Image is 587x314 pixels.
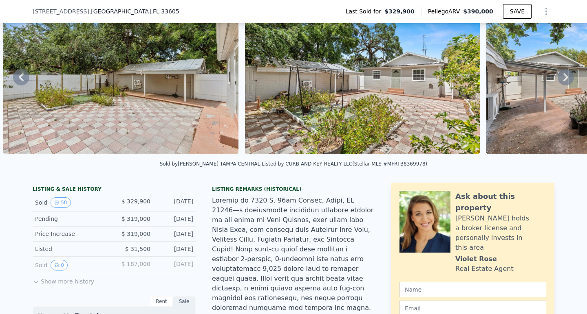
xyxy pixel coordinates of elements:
div: LISTING & SALE HISTORY [33,186,196,194]
div: Violet Rose [455,254,497,264]
div: [DATE] [157,197,193,208]
span: $ 187,000 [121,261,150,267]
button: View historical data [51,260,68,270]
div: Listing Remarks (Historical) [212,186,375,192]
div: [DATE] [157,215,193,223]
button: View historical data [51,197,71,208]
div: Sold [35,197,108,208]
span: $ 31,500 [125,246,150,252]
div: Pending [35,215,108,223]
div: Ask about this property [455,191,546,214]
div: Rent [150,296,173,307]
span: $ 329,900 [121,198,150,205]
div: Price Increase [35,230,108,238]
span: Last Sold for [346,7,385,15]
div: Listed [35,245,108,253]
div: Sale [173,296,196,307]
div: [PERSON_NAME] holds a broker license and personally invests in this area [455,214,546,253]
span: $329,900 [384,7,415,15]
div: [DATE] [157,260,193,270]
div: [DATE] [157,230,193,238]
span: [STREET_ADDRESS] [33,7,89,15]
div: Sold [35,260,108,270]
span: $ 319,000 [121,231,150,237]
span: $390,000 [463,8,493,15]
span: $ 319,000 [121,216,150,222]
div: Listed by CURB AND KEY REALTY LLC (Stellar MLS #MFRTB8369978) [262,161,427,167]
div: [DATE] [157,245,193,253]
div: Real Estate Agent [455,264,514,274]
button: Show more history [33,274,94,286]
span: , FL 33605 [151,8,179,15]
span: , [GEOGRAPHIC_DATA] [89,7,179,15]
input: Name [399,282,546,297]
div: Sold by [PERSON_NAME] TAMPA CENTRAL . [160,161,262,167]
button: SAVE [503,4,532,19]
button: Show Options [538,3,554,20]
span: Pellego ARV [428,7,463,15]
